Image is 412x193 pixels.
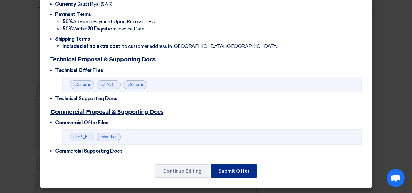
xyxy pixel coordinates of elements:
[155,164,209,178] button: Continue Editing
[55,148,123,154] span: Commercial Supporting Docs
[62,43,362,50] li: , to customer address in [GEOGRAPHIC_DATA], [GEOGRAPHIC_DATA]
[55,11,91,17] span: Payment Terms
[50,57,156,63] u: Technical Proposal & Supporting Docs
[77,1,113,7] span: Saudi Riyal (SAR)
[75,134,155,139] a: RFP_BREAK_DOWN_1755506316239.pdf
[62,19,73,24] strong: 50%
[62,43,120,49] strong: Included at no extra cost
[62,26,145,32] span: Within from Invoice Date.
[101,82,193,87] a: CENOMI_ACTIVITIESpptx_1756022852426.pdf
[387,169,405,187] a: Open chat
[74,82,189,87] a: Cenomi_RFQ_[DATE][DATE]_Proposal_1755504599129.pdf
[211,164,257,178] button: Submit Offer
[55,36,90,42] span: Shipping Terms
[87,26,106,32] u: 20 Days
[55,1,76,7] span: Currency
[55,120,108,126] span: Commercial Offer Files
[128,82,255,87] a: Cenomi_[DATE][DATE]__Girls_only_booth__1756039870687.pdf
[55,96,117,101] span: Technical Supporting Docs
[50,109,163,115] u: Commercial Proposal & Supporting Docs
[55,67,103,73] span: Technical Offer Files
[62,19,156,24] span: Advance Payment Upon Receiving PO,
[62,26,73,32] strong: 50%
[101,134,196,139] a: AWstreams_Cenomi_Saudi_1756039692427.pdf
